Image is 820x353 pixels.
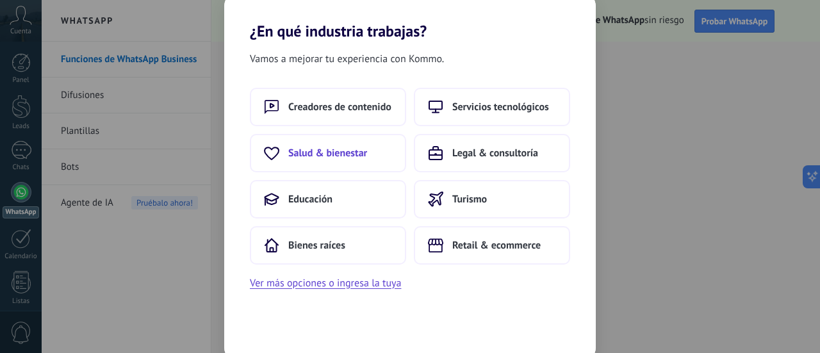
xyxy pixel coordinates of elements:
[250,275,401,291] button: Ver más opciones o ingresa la tuya
[288,239,345,252] span: Bienes raíces
[250,51,444,67] span: Vamos a mejorar tu experiencia con Kommo.
[250,180,406,218] button: Educación
[288,101,391,113] span: Creadores de contenido
[250,88,406,126] button: Creadores de contenido
[452,239,541,252] span: Retail & ecommerce
[414,180,570,218] button: Turismo
[288,193,332,206] span: Educación
[452,147,538,160] span: Legal & consultoría
[414,226,570,265] button: Retail & ecommerce
[452,193,487,206] span: Turismo
[250,226,406,265] button: Bienes raíces
[250,134,406,172] button: Salud & bienestar
[452,101,549,113] span: Servicios tecnológicos
[288,147,367,160] span: Salud & bienestar
[414,88,570,126] button: Servicios tecnológicos
[414,134,570,172] button: Legal & consultoría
